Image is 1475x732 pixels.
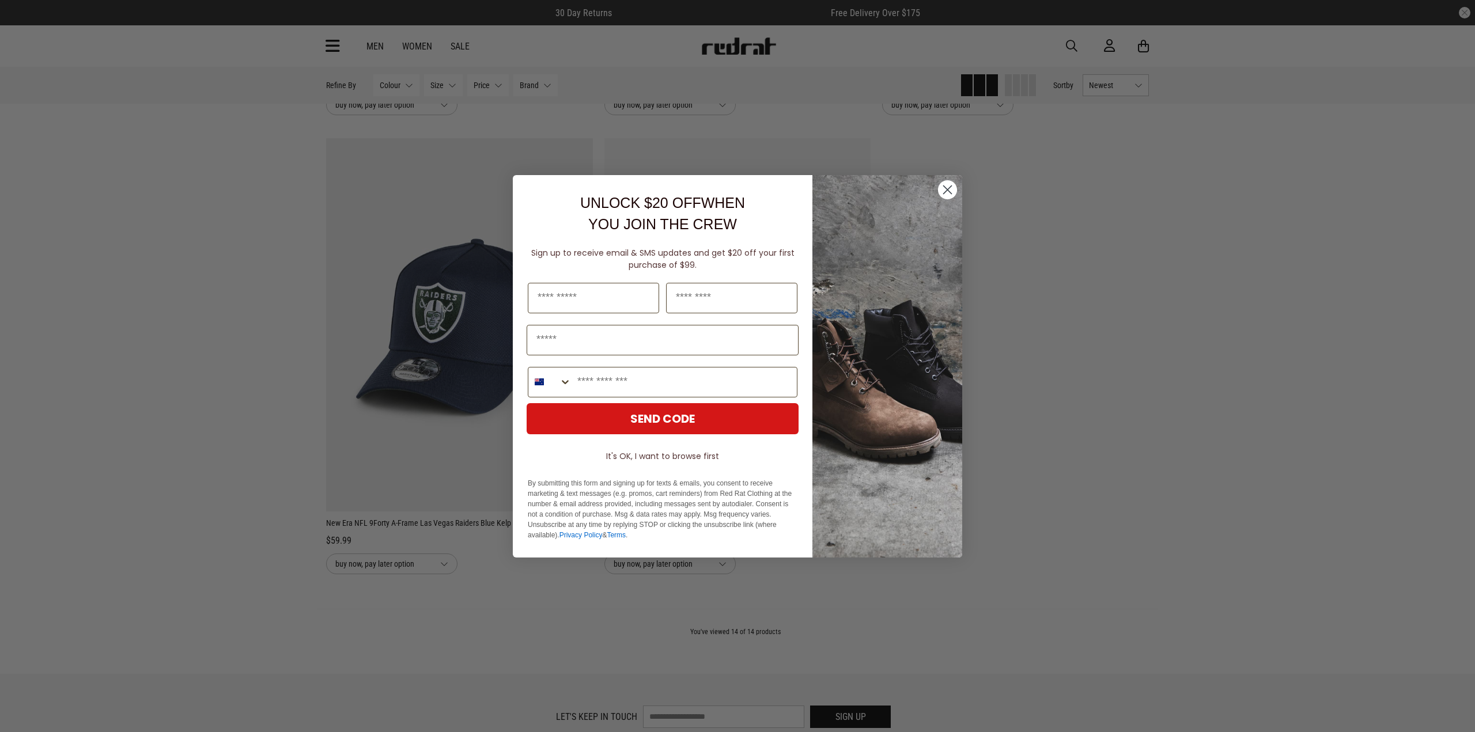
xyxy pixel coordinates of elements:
[528,478,797,540] p: By submitting this form and signing up for texts & emails, you consent to receive marketing & tex...
[527,325,799,355] input: Email
[528,283,659,313] input: First Name
[528,367,572,397] button: Search Countries
[701,195,745,211] span: WHEN
[535,377,544,386] img: New Zealand
[588,216,737,232] span: YOU JOIN THE CREW
[607,531,626,539] a: Terms
[9,5,44,39] button: Open LiveChat chat widget
[812,175,962,557] img: f7662613-148e-4c88-9575-6c6b5b55a647.jpeg
[580,195,701,211] span: UNLOCK $20 OFF
[559,531,603,539] a: Privacy Policy
[527,403,799,434] button: SEND CODE
[937,180,958,200] button: Close dialog
[527,446,799,466] button: It's OK, I want to browse first
[531,247,795,271] span: Sign up to receive email & SMS updates and get $20 off your first purchase of $99.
